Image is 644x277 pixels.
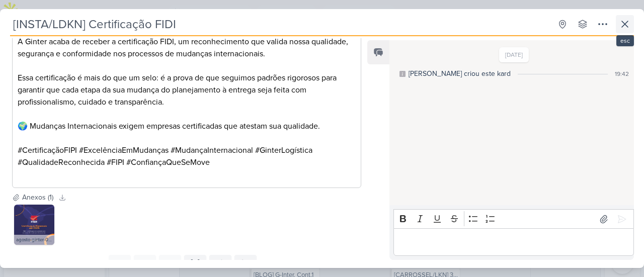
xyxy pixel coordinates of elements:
[393,209,634,229] div: Editor toolbar
[393,228,634,256] div: Editor editing area: main
[616,35,634,46] div: esc
[409,68,511,79] div: [PERSON_NAME] criou este kard
[18,144,356,168] p: #CertificaçãoFIPI #ExcelênciaEmMudanças #MudançaInternacional #GinterLogística #QualidadeReconhec...
[22,192,53,203] div: Anexos (1)
[18,36,356,60] p: A Ginter acaba de receber a certificação FIDI, um reconhecimento que valida nossa qualidade, segu...
[615,69,629,78] div: 19:42
[14,205,54,245] img: 98yAAKAhL6EJc4DYoF1IXJR3dxPWIfA4NucR1loK.png
[18,72,356,108] p: Essa certificação é mais do que um selo: é a prova de que seguimos padrões rigorosos para garanti...
[18,120,356,144] p: 🌍 Mudanças Internacionais exigem empresas certificadas que atestam sua qualidade.
[14,235,54,245] div: agosto-ginter-02.png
